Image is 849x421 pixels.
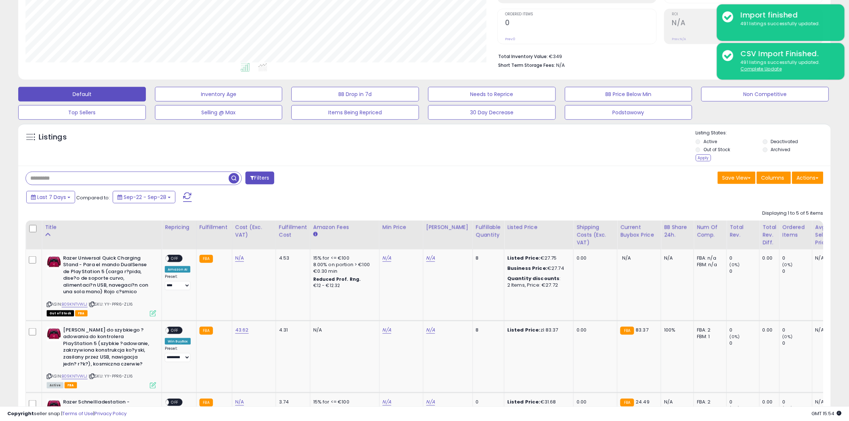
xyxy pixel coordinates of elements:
[792,172,823,184] button: Actions
[507,265,547,272] b: Business Price:
[783,399,812,405] div: 0
[697,255,721,261] div: FBA: n/a
[313,283,374,289] div: €12 - €12.32
[426,254,435,262] a: N/A
[507,399,568,405] div: €31.68
[703,138,717,145] label: Active
[735,59,839,73] div: 491 listings successfully updated.
[620,327,634,335] small: FBA
[735,49,839,59] div: CSV Import Finished.
[565,105,693,120] button: Podstawowy
[62,301,88,307] a: B09KNTVWLJ
[697,333,721,340] div: FBM: 1
[741,66,782,72] u: Complete Update
[47,399,61,413] img: 41T23SfFu4L._SL40_.jpg
[507,326,540,333] b: Listed Price:
[577,223,614,246] div: Shipping Costs (Exc. VAT)
[505,37,516,41] small: Prev: 0
[476,327,499,333] div: 8
[313,231,318,238] small: Amazon Fees.
[735,10,839,20] div: Import finished
[664,399,688,405] div: N/A
[771,138,798,145] label: Deactivated
[62,410,93,417] a: Terms of Use
[94,410,127,417] a: Privacy Policy
[783,223,809,239] div: Ordered Items
[235,326,249,334] a: 43.62
[235,254,244,262] a: N/A
[313,399,374,405] div: 15% for <= €100
[426,326,435,334] a: N/A
[557,62,565,69] span: N/A
[730,399,759,405] div: 0
[664,327,688,333] div: 100%
[476,399,499,405] div: 0
[718,172,756,184] button: Save View
[703,146,730,153] label: Out of Stock
[245,172,274,184] button: Filters
[169,327,181,333] span: OFF
[730,327,759,333] div: 0
[664,223,691,239] div: BB Share 24h.
[199,223,229,231] div: Fulfillment
[771,146,791,153] label: Archived
[499,53,548,60] b: Total Inventory Value:
[426,398,435,406] a: N/A
[505,19,656,28] h2: 0
[507,265,568,272] div: €27.74
[507,275,568,282] div: :
[7,410,127,417] div: seller snap | |
[313,327,374,333] div: N/A
[383,254,391,262] a: N/A
[697,261,721,268] div: FBM: n/a
[279,399,305,405] div: 3.74
[37,194,66,201] span: Last 7 Days
[383,223,420,231] div: Min Price
[428,87,556,102] button: Needs to Reprice
[701,87,829,102] button: Non Competitive
[815,399,840,405] div: N/A
[622,254,631,261] span: N/A
[763,399,774,405] div: 0.00
[763,255,774,261] div: 0.00
[39,132,67,142] h5: Listings
[199,399,213,407] small: FBA
[313,268,374,275] div: €0.30 min
[18,105,146,120] button: Top Sellers
[672,12,823,16] span: ROI
[783,255,812,261] div: 0
[730,334,740,340] small: (0%)
[291,105,419,120] button: Items Being Repriced
[476,255,499,261] div: 8
[47,310,74,317] span: All listings that are currently out of stock and unavailable for purchase on Amazon
[636,398,650,405] span: 24.49
[165,274,191,291] div: Preset:
[313,261,374,268] div: 8.00% on portion > €100
[507,327,568,333] div: zł 83.37
[63,255,152,297] b: Razer Universal Quick Charging Stand - Para el mando DualSense de PlayStation 5 (carga r?pida, di...
[730,223,756,239] div: Total Rev.
[26,191,75,203] button: Last 7 Days
[165,346,191,363] div: Preset:
[696,130,831,137] p: Listing States:
[507,282,568,288] div: 2 Items, Price: €27.72
[47,255,61,269] img: 41T23SfFu4L._SL40_.jpg
[113,191,175,203] button: Sep-22 - Sep-28
[672,19,823,28] h2: N/A
[313,276,361,282] b: Reduced Prof. Rng.
[199,255,213,263] small: FBA
[76,194,110,201] span: Compared to:
[565,87,693,102] button: BB Price Below Min
[815,223,842,246] div: Avg Selling Price
[47,327,61,341] img: 41T23SfFu4L._SL40_.jpg
[783,327,812,333] div: 0
[620,399,634,407] small: FBA
[735,20,839,27] div: 491 listings successfully updated.
[65,382,77,389] span: FBA
[279,255,305,261] div: 4.53
[664,255,688,261] div: N/A
[75,310,88,317] span: FBA
[124,194,166,201] span: Sep-22 - Sep-28
[313,223,376,231] div: Amazon Fees
[47,255,156,316] div: ASIN:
